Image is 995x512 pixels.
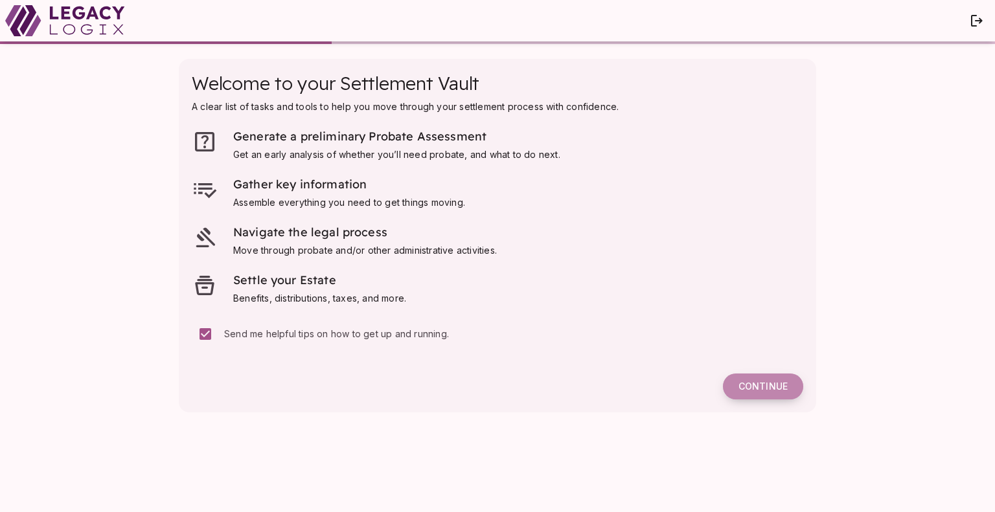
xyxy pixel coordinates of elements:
[224,328,449,339] span: Send me helpful tips on how to get up and running.
[233,293,406,304] span: Benefits, distributions, taxes, and more.
[192,72,479,95] span: Welcome to your Settlement Vault
[233,245,497,256] span: Move through probate and/or other administrative activities.
[233,149,560,160] span: Get an early analysis of whether you’ll need probate, and what to do next.
[233,129,486,144] span: Generate a preliminary Probate Assessment
[233,225,387,239] span: Navigate the legal process
[738,381,788,392] span: Continue
[723,373,803,399] button: Continue
[192,101,619,112] span: A clear list of tasks and tools to help you move through your settlement process with confidence.
[233,273,336,287] span: Settle your Estate
[233,197,465,208] span: Assemble everything you need to get things moving.
[233,177,367,192] span: Gather key information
